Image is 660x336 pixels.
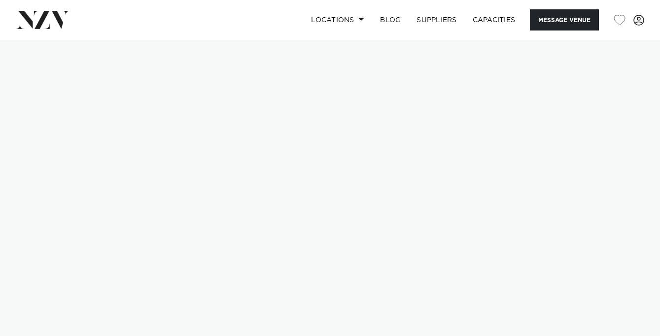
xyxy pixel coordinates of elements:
a: SUPPLIERS [409,9,464,31]
a: Capacities [465,9,523,31]
a: Locations [303,9,372,31]
a: BLOG [372,9,409,31]
img: nzv-logo.png [16,11,69,29]
button: Message Venue [530,9,599,31]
